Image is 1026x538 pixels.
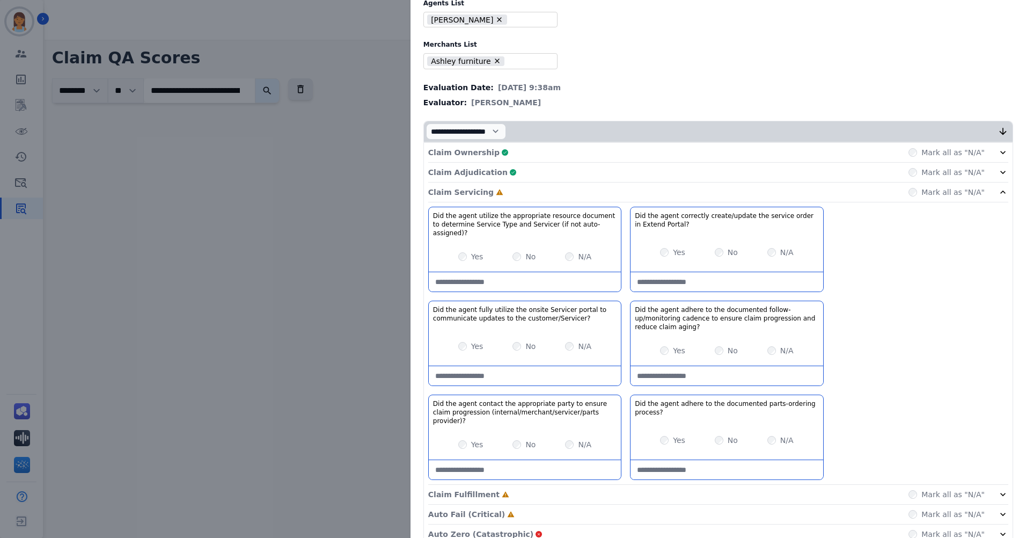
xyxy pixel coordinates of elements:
label: No [728,247,738,258]
label: Yes [471,341,483,352]
h3: Did the agent contact the appropriate party to ensure claim progression (internal/merchant/servic... [433,399,617,425]
label: Yes [673,247,685,258]
label: N/A [780,247,794,258]
label: Yes [471,439,483,450]
label: No [728,435,738,446]
h3: Did the agent correctly create/update the service order in Extend Portal? [635,212,818,229]
label: No [525,341,536,352]
h3: Did the agent fully utilize the onsite Servicer portal to communicate updates to the customer/Ser... [433,306,617,323]
label: Mark all as "N/A" [921,489,985,500]
p: Claim Fulfillment [428,489,500,500]
div: Evaluator: [423,97,1013,108]
ul: selected options [426,13,551,26]
button: Remove Ashley furniture [493,57,501,65]
p: Claim Servicing [428,187,494,198]
li: Ashley furniture [427,56,504,67]
label: N/A [780,435,794,446]
label: No [525,251,536,262]
li: [PERSON_NAME] [427,14,507,25]
label: Yes [471,251,483,262]
label: N/A [578,439,591,450]
h3: Did the agent utilize the appropriate resource document to determine Service Type and Servicer (i... [433,212,617,237]
label: No [728,345,738,356]
span: [PERSON_NAME] [471,97,541,108]
label: No [525,439,536,450]
label: Mark all as "N/A" [921,509,985,520]
label: Merchants List [423,40,1013,49]
p: Claim Adjudication [428,167,508,178]
label: N/A [578,341,591,352]
ul: selected options [426,55,551,68]
p: Claim Ownership [428,147,500,158]
span: [DATE] 9:38am [498,82,561,93]
label: Mark all as "N/A" [921,147,985,158]
label: Yes [673,435,685,446]
div: Evaluation Date: [423,82,1013,93]
h3: Did the agent adhere to the documented follow-up/monitoring cadence to ensure claim progression a... [635,306,818,331]
label: N/A [578,251,591,262]
label: Mark all as "N/A" [921,167,985,178]
label: N/A [780,345,794,356]
p: Auto Fail (Critical) [428,509,505,520]
label: Mark all as "N/A" [921,187,985,198]
button: Remove Latisha Williams [495,16,503,24]
label: Yes [673,345,685,356]
h3: Did the agent adhere to the documented parts-ordering process? [635,399,818,417]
